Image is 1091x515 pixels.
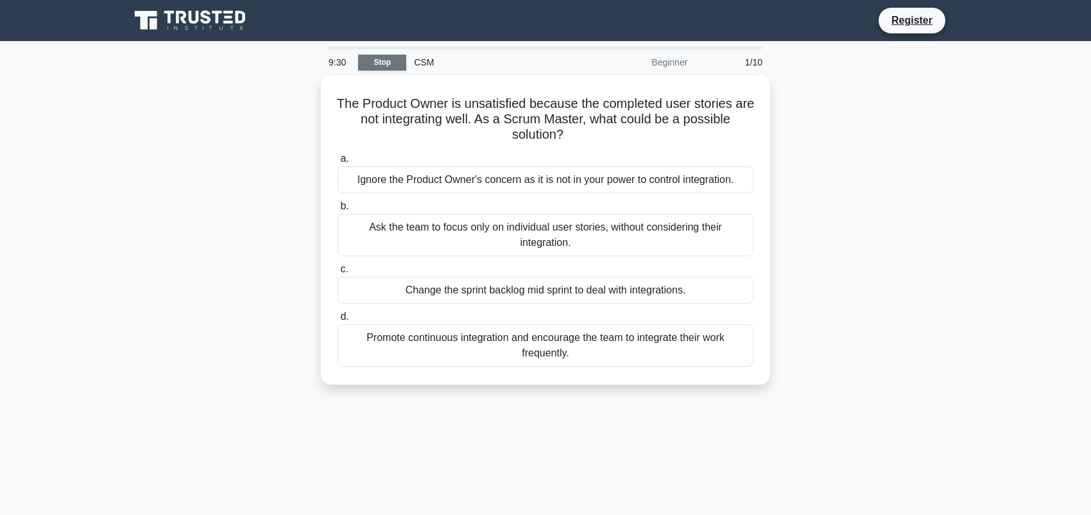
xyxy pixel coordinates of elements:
a: Register [884,12,940,28]
span: c. [340,263,348,274]
span: a. [340,153,348,164]
span: d. [340,311,348,322]
div: Ignore the Product Owner's concern as it is not in your power to control integration. [338,166,753,193]
div: 9:30 [321,49,358,75]
div: CSM [406,49,583,75]
div: Change the sprint backlog mid sprint to deal with integrations. [338,277,753,304]
a: Stop [358,55,406,71]
div: Ask the team to focus only on individual user stories, without considering their integration. [338,214,753,256]
div: 1/10 [695,49,770,75]
div: Beginner [583,49,695,75]
div: Promote continuous integration and encourage the team to integrate their work frequently. [338,324,753,367]
h5: The Product Owner is unsatisfied because the completed user stories are not integrating well. As ... [336,96,755,143]
span: b. [340,200,348,211]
